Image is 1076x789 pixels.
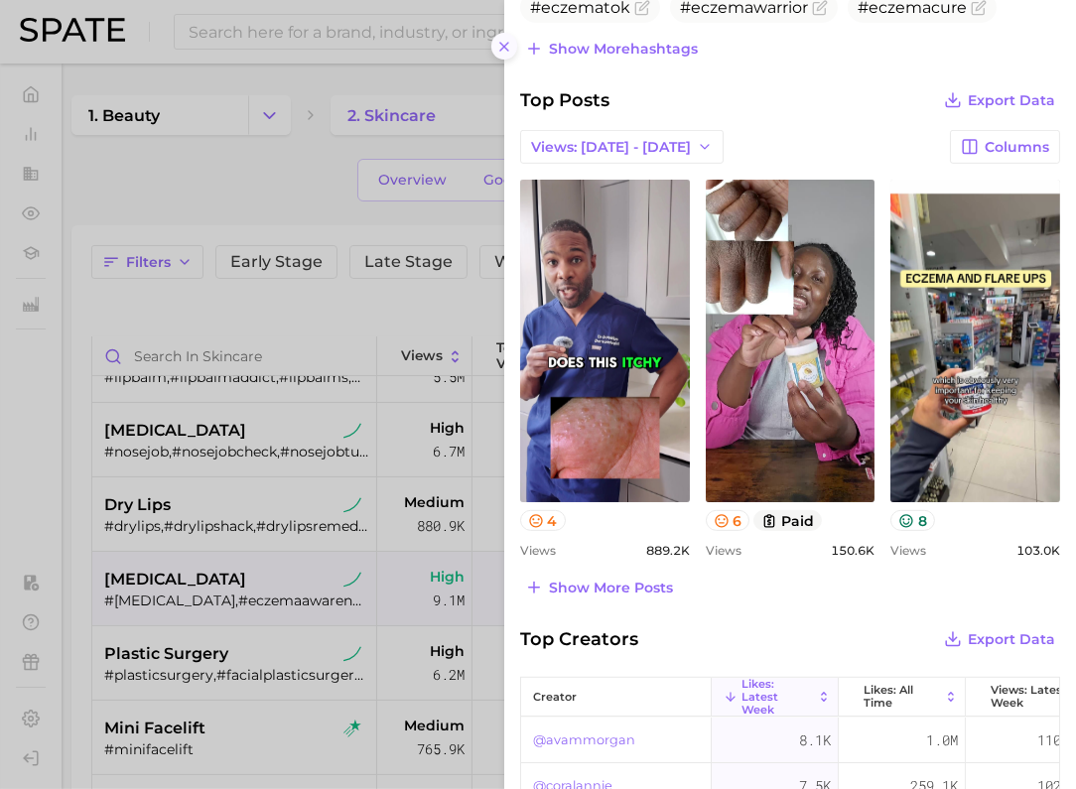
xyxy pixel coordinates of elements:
a: @avammorgan [533,728,635,752]
button: Likes: Latest Week [712,678,839,717]
span: Views [706,543,741,558]
span: Likes: All Time [864,684,940,710]
button: Export Data [939,86,1060,114]
span: Export Data [968,92,1055,109]
span: Views: [DATE] - [DATE] [531,139,691,156]
button: 8 [890,510,935,531]
span: 8.1k [799,728,831,752]
button: Columns [950,130,1060,164]
span: Show more hashtags [549,41,698,58]
button: Views: [DATE] - [DATE] [520,130,724,164]
span: Views [890,543,926,558]
button: 6 [706,510,750,531]
button: Show morehashtags [520,35,703,63]
span: Views: Latest Week [991,684,1067,710]
span: Export Data [968,631,1055,648]
button: 4 [520,510,566,531]
span: Likes: Latest Week [741,678,813,717]
button: paid [753,510,822,531]
span: creator [533,691,577,704]
span: Top Posts [520,86,609,114]
span: Views [520,543,556,558]
span: 1.0m [926,728,958,752]
span: Show more posts [549,580,673,596]
button: Likes: All Time [839,678,966,717]
span: Columns [985,139,1049,156]
button: Show more posts [520,574,678,601]
span: Top Creators [520,625,638,653]
button: Export Data [939,625,1060,653]
span: 150.6k [831,543,874,558]
span: 889.2k [646,543,690,558]
span: 103.0k [1016,543,1060,558]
